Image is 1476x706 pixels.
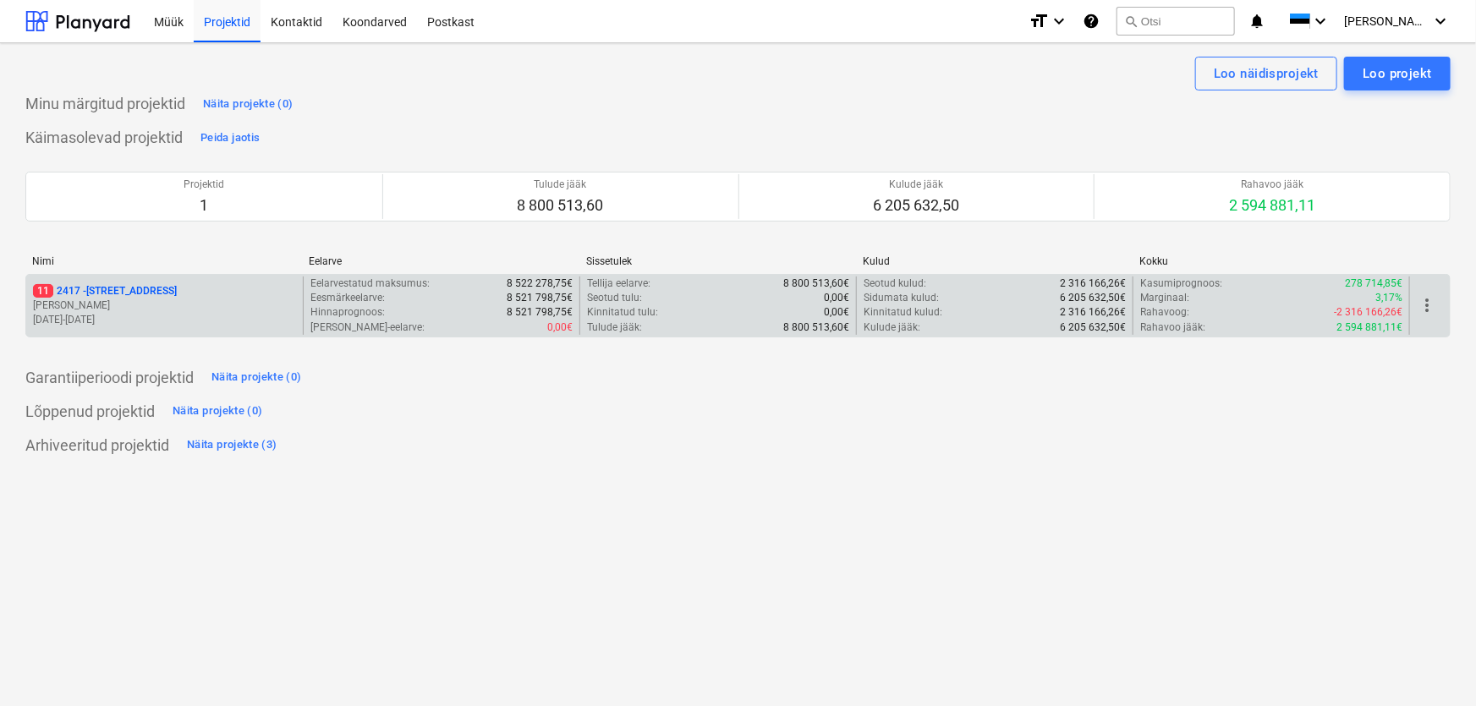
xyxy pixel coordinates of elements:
[1310,11,1331,31] i: keyboard_arrow_down
[207,364,306,391] button: Näita projekte (0)
[309,255,572,267] div: Eelarve
[587,276,650,291] p: Tellija eelarve :
[507,291,573,305] p: 8 521 798,75€
[1140,305,1189,320] p: Rahavoog :
[184,195,224,216] p: 1
[1124,14,1138,28] span: search
[173,402,263,421] div: Näita projekte (0)
[864,305,942,320] p: Kinnitatud kulud :
[32,255,295,267] div: Nimi
[1430,11,1451,31] i: keyboard_arrow_down
[1117,7,1235,36] button: Otsi
[1029,11,1049,31] i: format_size
[547,320,573,335] p: 0,00€
[1363,63,1432,85] div: Loo projekt
[310,276,430,291] p: Eelarvestatud maksumus :
[310,305,385,320] p: Hinnaprognoos :
[1344,14,1429,28] span: [PERSON_NAME]
[1336,320,1402,335] p: 2 594 881,11€
[25,402,155,422] p: Lõppenud projektid
[25,435,169,456] p: Arhiveeritud projektid
[1060,305,1126,320] p: 2 316 166,26€
[1248,11,1265,31] i: notifications
[587,305,658,320] p: Kinnitatud tulu :
[1060,320,1126,335] p: 6 205 632,50€
[1195,57,1337,90] button: Loo näidisprojekt
[1391,625,1476,706] iframe: Chat Widget
[1060,276,1126,291] p: 2 316 166,26€
[1334,305,1402,320] p: -2 316 166,26€
[1140,276,1222,291] p: Kasumiprognoos :
[518,195,604,216] p: 8 800 513,60
[310,291,385,305] p: Eesmärkeelarve :
[586,255,849,267] div: Sissetulek
[1140,320,1205,335] p: Rahavoo jääk :
[1049,11,1069,31] i: keyboard_arrow_down
[507,276,573,291] p: 8 522 278,75€
[25,128,183,148] p: Käimasolevad projektid
[783,320,849,335] p: 8 800 513,60€
[1140,255,1403,267] div: Kokku
[1345,276,1402,291] p: 278 714,85€
[824,291,849,305] p: 0,00€
[873,178,959,192] p: Kulude jääk
[1344,57,1451,90] button: Loo projekt
[1214,63,1319,85] div: Loo näidisprojekt
[1140,291,1189,305] p: Marginaal :
[1060,291,1126,305] p: 6 205 632,50€
[25,368,194,388] p: Garantiiperioodi projektid
[783,276,849,291] p: 8 800 513,60€
[863,255,1126,267] div: Kulud
[33,284,53,298] span: 11
[196,124,264,151] button: Peida jaotis
[1229,178,1315,192] p: Rahavoo jääk
[824,305,849,320] p: 0,00€
[168,398,267,425] button: Näita projekte (0)
[203,95,294,114] div: Näita projekte (0)
[211,368,302,387] div: Näita projekte (0)
[864,291,939,305] p: Sidumata kulud :
[183,432,282,459] button: Näita projekte (3)
[200,129,260,148] div: Peida jaotis
[187,435,277,455] div: Näita projekte (3)
[587,320,642,335] p: Tulude jääk :
[1229,195,1315,216] p: 2 594 881,11
[33,313,296,327] p: [DATE] - [DATE]
[33,298,296,313] p: [PERSON_NAME]
[33,284,296,327] div: 112417 -[STREET_ADDRESS][PERSON_NAME][DATE]-[DATE]
[507,305,573,320] p: 8 521 798,75€
[1083,11,1100,31] i: Abikeskus
[25,94,185,114] p: Minu märgitud projektid
[518,178,604,192] p: Tulude jääk
[310,320,425,335] p: [PERSON_NAME]-eelarve :
[1375,291,1402,305] p: 3,17%
[864,276,926,291] p: Seotud kulud :
[873,195,959,216] p: 6 205 632,50
[184,178,224,192] p: Projektid
[199,90,298,118] button: Näita projekte (0)
[1417,295,1437,315] span: more_vert
[587,291,642,305] p: Seotud tulu :
[864,320,920,335] p: Kulude jääk :
[33,284,177,298] p: 2417 - [STREET_ADDRESS]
